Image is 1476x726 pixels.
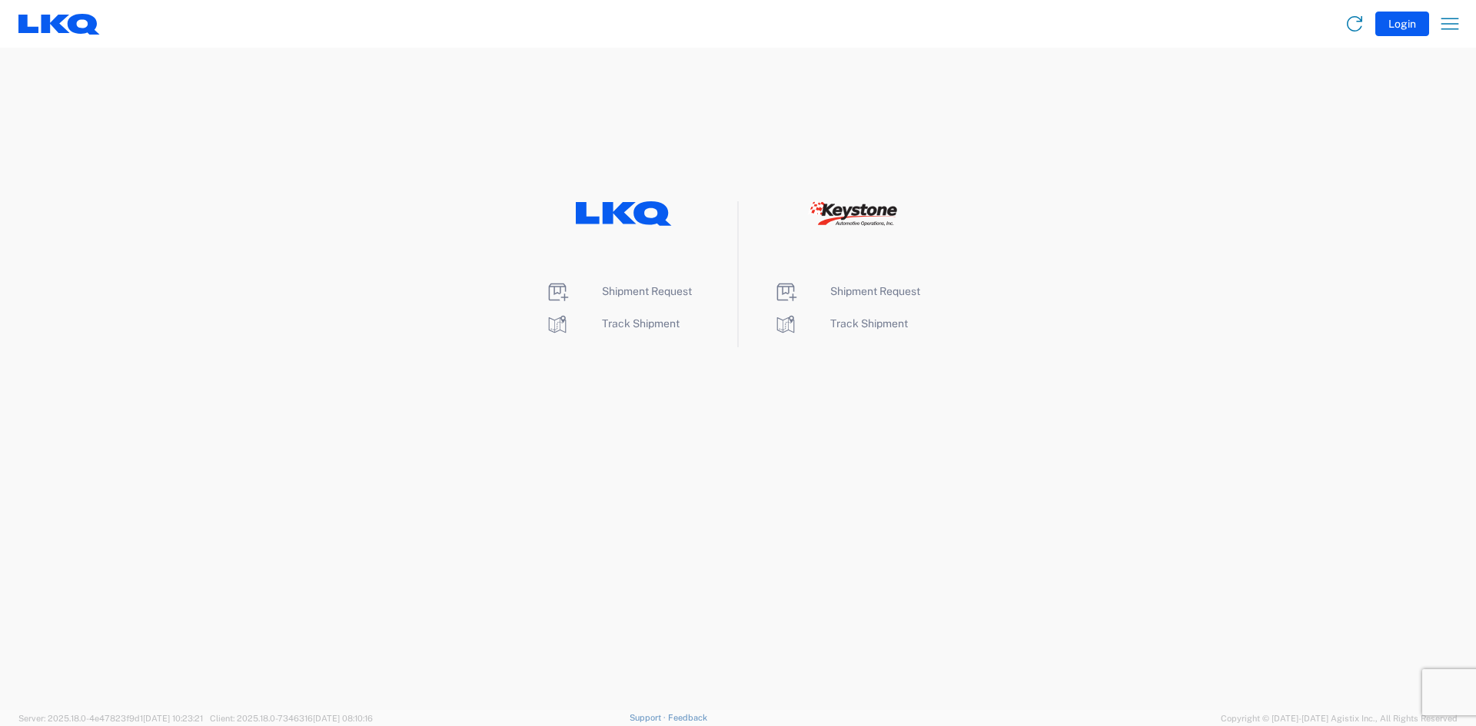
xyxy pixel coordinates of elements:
span: Server: 2025.18.0-4e47823f9d1 [18,714,203,723]
span: Client: 2025.18.0-7346316 [210,714,373,723]
span: Track Shipment [602,317,680,330]
span: Shipment Request [602,285,692,297]
span: Shipment Request [830,285,920,297]
span: Copyright © [DATE]-[DATE] Agistix Inc., All Rights Reserved [1221,711,1458,725]
span: Track Shipment [830,317,908,330]
span: [DATE] 10:23:21 [143,714,203,723]
a: Track Shipment [545,317,680,330]
button: Login [1375,12,1429,36]
a: Shipment Request [773,285,920,297]
a: Shipment Request [545,285,692,297]
a: Support [630,713,668,722]
a: Track Shipment [773,317,908,330]
a: Feedback [668,713,707,722]
span: [DATE] 08:10:16 [313,714,373,723]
